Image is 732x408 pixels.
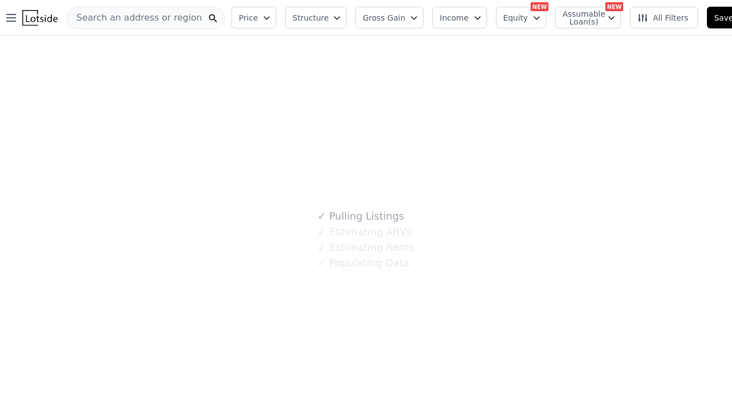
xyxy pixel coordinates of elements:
[317,208,404,224] div: Pulling Listings
[317,258,326,269] span: ✓
[355,7,423,28] button: Gross Gain
[555,7,621,28] button: Assumable Loan(s)
[317,255,409,271] div: Populating Data
[317,211,326,222] span: ✓
[630,7,698,28] button: All Filters
[605,2,623,11] div: NEW
[562,10,598,26] span: Assumable Loan(s)
[317,242,326,253] span: ✓
[292,12,328,23] span: Structure
[232,7,276,28] button: Price
[637,12,688,23] span: All Filters
[317,226,326,237] span: ✓
[239,12,258,23] span: Price
[432,7,487,28] button: Income
[68,11,202,25] span: Search an address or region
[285,7,346,28] button: Structure
[496,7,546,28] button: Equity
[531,2,548,11] div: NEW
[363,12,405,23] span: Gross Gain
[503,12,528,23] span: Equity
[440,12,469,23] span: Income
[22,10,57,26] img: Lotside
[317,224,411,240] div: Estimating ARVs
[317,240,414,255] div: Estimating Rents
